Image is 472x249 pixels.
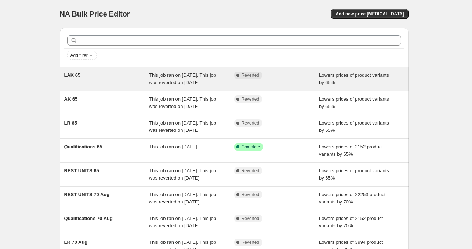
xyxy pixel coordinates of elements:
[64,239,88,245] span: LR 70 Aug
[149,96,216,109] span: This job ran on [DATE]. This job was reverted on [DATE].
[242,96,259,102] span: Reverted
[242,239,259,245] span: Reverted
[319,192,385,205] span: Lowers prices of 22253 product variants by 70%
[149,144,198,149] span: This job ran on [DATE].
[149,216,216,228] span: This job ran on [DATE]. This job was reverted on [DATE].
[64,168,99,173] span: REST UNITS 65
[242,72,259,78] span: Reverted
[331,9,408,19] button: Add new price [MEDICAL_DATA]
[242,216,259,221] span: Reverted
[64,216,113,221] span: Qualifications 70 Aug
[319,72,389,85] span: Lowers prices of product variants by 65%
[64,96,78,102] span: AK 65
[319,216,383,228] span: Lowers prices of 2152 product variants by 70%
[64,120,77,126] span: LR 65
[149,120,216,133] span: This job ran on [DATE]. This job was reverted on [DATE].
[64,72,81,78] span: LAK 65
[60,10,130,18] span: NA Bulk Price Editor
[64,192,110,197] span: REST UNITS 70 Aug
[319,96,389,109] span: Lowers prices of product variants by 65%
[67,51,97,60] button: Add filter
[149,192,216,205] span: This job ran on [DATE]. This job was reverted on [DATE].
[64,144,102,149] span: Qualifications 65
[242,144,260,150] span: Complete
[319,120,389,133] span: Lowers prices of product variants by 65%
[319,144,383,157] span: Lowers prices of 2152 product variants by 65%
[70,53,88,58] span: Add filter
[319,168,389,181] span: Lowers prices of product variants by 65%
[149,72,216,85] span: This job ran on [DATE]. This job was reverted on [DATE].
[242,168,259,174] span: Reverted
[242,120,259,126] span: Reverted
[242,192,259,198] span: Reverted
[149,168,216,181] span: This job ran on [DATE]. This job was reverted on [DATE].
[335,11,404,17] span: Add new price [MEDICAL_DATA]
